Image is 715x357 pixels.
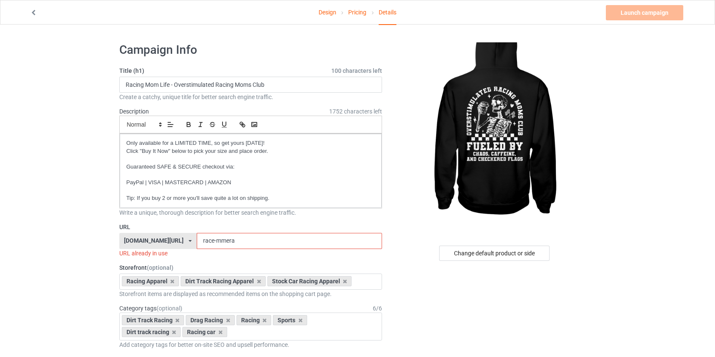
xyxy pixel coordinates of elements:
[236,315,272,325] div: Racing
[147,264,173,271] span: (optional)
[186,315,235,325] div: Drag Racing
[329,107,382,116] span: 1752 characters left
[124,238,184,244] div: [DOMAIN_NAME][URL]
[373,304,382,313] div: 6 / 6
[119,93,382,101] div: Create a catchy, unique title for better search engine traffic.
[157,305,182,312] span: (optional)
[119,263,382,272] label: Storefront
[119,290,382,298] div: Storefront items are displayed as recommended items on the shopping cart page.
[119,108,149,115] label: Description
[119,66,382,75] label: Title (h1)
[126,179,375,187] p: PayPal | VISA | MASTERCARD | AMAZON
[319,0,336,24] a: Design
[348,0,366,24] a: Pricing
[126,147,375,155] p: Click "Buy It Now" below to pick your size and place order.
[119,304,182,313] label: Category tags
[126,194,375,202] p: Tip: If you buy 2 or more you'll save quite a lot on shipping.
[267,276,352,286] div: Stock Car Racing Apparel
[331,66,382,75] span: 100 characters left
[379,0,396,25] div: Details
[119,223,382,231] label: URL
[119,340,382,349] div: Add category tags for better on-site SEO and upsell performance.
[126,163,375,171] p: Guaranteed SAFE & SECURE checkout via:
[439,246,550,261] div: Change default product or side
[273,315,307,325] div: Sports
[122,327,181,337] div: Dirt track racing
[119,42,382,58] h1: Campaign Info
[181,276,266,286] div: Dirt Track Racing Apparel
[122,315,184,325] div: Dirt Track Racing
[182,327,227,337] div: Racing car
[126,139,375,147] p: Only available for a LIMITED TIME, so get yours [DATE]!
[119,208,382,217] div: Write a unique, thorough description for better search engine traffic.
[122,276,179,286] div: Racing Apparel
[119,249,382,257] div: URL already in use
